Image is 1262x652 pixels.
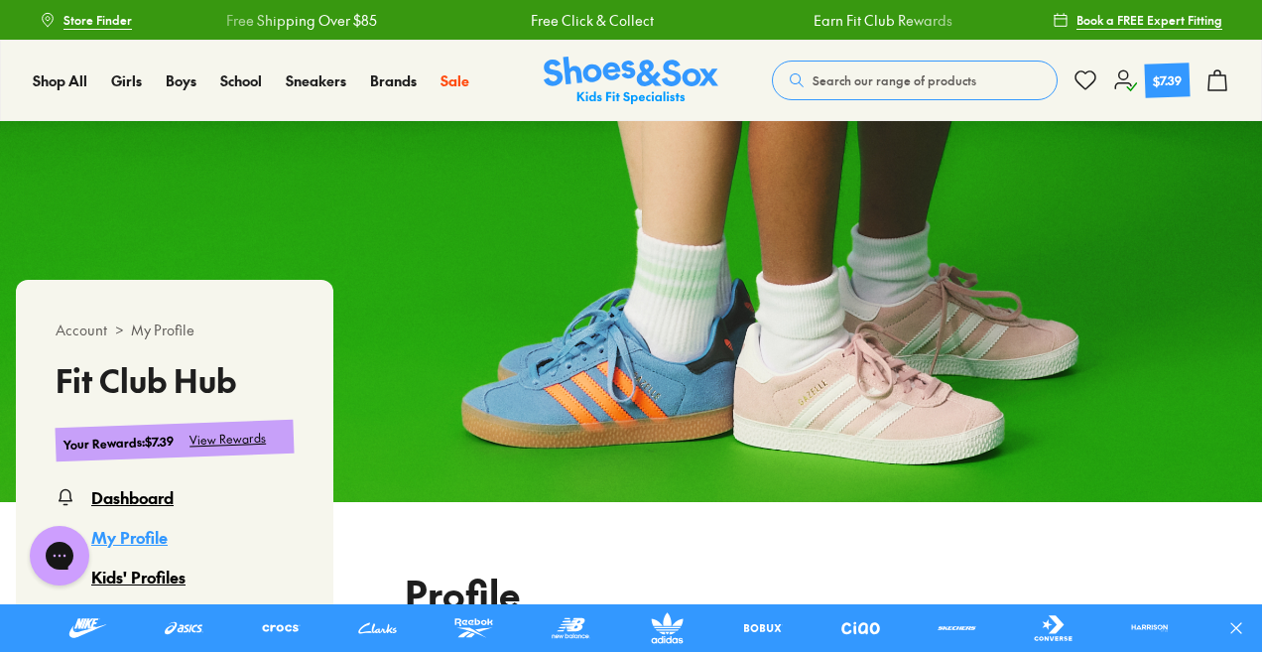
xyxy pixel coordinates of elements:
[286,70,346,90] span: Sneakers
[220,70,262,91] a: School
[226,10,377,31] a: Free Shipping Over $85
[531,10,654,31] a: Free Click & Collect
[370,70,417,91] a: Brands
[20,519,99,592] iframe: Gorgias live chat messenger
[56,364,294,396] h3: Fit Club Hub
[405,566,520,622] h1: Profile
[91,525,168,549] div: My Profile
[131,320,194,340] span: My Profile
[544,57,718,105] a: Shoes & Sox
[1153,70,1183,89] div: $7.39
[56,525,294,549] a: My Profile
[33,70,87,90] span: Shop All
[40,2,132,38] a: Store Finder
[63,432,175,454] div: Your Rewards : $7.39
[91,565,186,588] div: Kids' Profiles
[111,70,142,91] a: Girls
[814,10,952,31] a: Earn Fit Club Rewards
[441,70,469,91] a: Sale
[370,70,417,90] span: Brands
[166,70,196,91] a: Boys
[56,565,294,588] a: Kids' Profiles
[441,70,469,90] span: Sale
[1076,11,1222,29] span: Book a FREE Expert Fitting
[813,71,976,89] span: Search our range of products
[33,70,87,91] a: Shop All
[56,485,294,509] a: Dashboard
[91,485,174,509] div: Dashboard
[1053,2,1222,38] a: Book a FREE Expert Fitting
[63,11,132,29] span: Store Finder
[56,320,107,340] span: Account
[544,57,718,105] img: SNS_Logo_Responsive.svg
[286,70,346,91] a: Sneakers
[166,70,196,90] span: Boys
[111,70,142,90] span: Girls
[772,61,1058,100] button: Search our range of products
[220,70,262,90] span: School
[1113,64,1190,97] a: $7.39
[189,429,267,450] div: View Rewards
[115,320,123,340] span: >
